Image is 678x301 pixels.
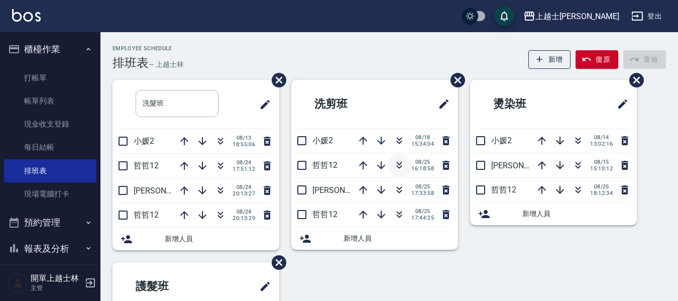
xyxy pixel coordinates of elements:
[590,141,613,147] span: 13:02:16
[411,159,434,165] span: 08/25
[411,183,434,190] span: 08/25
[528,50,571,69] button: 新增
[233,215,255,222] span: 20:13:29
[264,248,288,277] span: 刪除班表
[470,203,637,225] div: 新增人員
[312,160,337,170] span: 哲哲12
[590,190,613,196] span: 18:12:34
[491,136,512,145] span: 小媛2
[233,141,255,148] span: 18:55:06
[233,184,255,190] span: 08/24
[112,56,149,70] h3: 排班表
[627,7,666,26] button: 登出
[136,90,218,117] input: 排版標題
[411,141,434,147] span: 15:34:04
[411,134,434,141] span: 08/18
[4,261,96,287] button: 客戶管理
[622,65,645,95] span: 刪除班表
[253,92,271,117] span: 修改班表的標題
[411,215,434,221] span: 17:44:25
[165,234,271,244] span: 新增人員
[4,66,96,89] a: 打帳單
[12,9,41,22] img: Logo
[411,208,434,215] span: 08/25
[4,36,96,62] button: 櫃檯作業
[134,136,154,146] span: 小媛2
[31,283,82,292] p: 主管
[590,165,613,172] span: 15:10:12
[4,210,96,236] button: 預約管理
[8,273,28,293] img: Person
[411,190,434,196] span: 17:33:58
[411,165,434,172] span: 16:18:58
[112,228,279,250] div: 新增人員
[233,135,255,141] span: 08/13
[443,65,467,95] span: 刪除班表
[233,159,255,166] span: 08/24
[312,210,337,219] span: 哲哲12
[491,185,516,194] span: 哲哲12
[590,159,613,165] span: 08/15
[233,209,255,215] span: 08/24
[312,136,333,145] span: 小媛2
[134,186,198,195] span: [PERSON_NAME]8
[344,233,450,244] span: 新增人員
[4,182,96,206] a: 現場電腦打卡
[576,50,618,69] button: 復原
[590,183,613,190] span: 08/25
[522,209,629,219] span: 新增人員
[432,92,450,116] span: 修改班表的標題
[264,65,288,95] span: 刪除班表
[611,92,629,116] span: 修改班表的標題
[233,166,255,172] span: 17:51:12
[253,274,271,298] span: 修改班表的標題
[233,190,255,197] span: 20:13:27
[312,185,377,195] span: [PERSON_NAME]8
[112,45,184,52] h2: Employee Schedule
[4,136,96,159] a: 每日結帳
[478,86,576,122] h2: 燙染班
[590,134,613,141] span: 08/14
[4,236,96,262] button: 報表及分析
[134,161,159,170] span: 哲哲12
[519,6,623,27] button: 上越士[PERSON_NAME]
[494,6,514,26] button: save
[291,227,458,250] div: 新增人員
[4,89,96,113] a: 帳單列表
[149,59,184,70] h6: — 上越士林
[31,273,82,283] h5: 開單上越士林
[4,113,96,136] a: 現金收支登錄
[491,161,556,170] span: [PERSON_NAME]8
[299,86,397,122] h2: 洗剪班
[4,159,96,182] a: 排班表
[134,210,159,220] span: 哲哲12
[535,10,619,23] div: 上越士[PERSON_NAME]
